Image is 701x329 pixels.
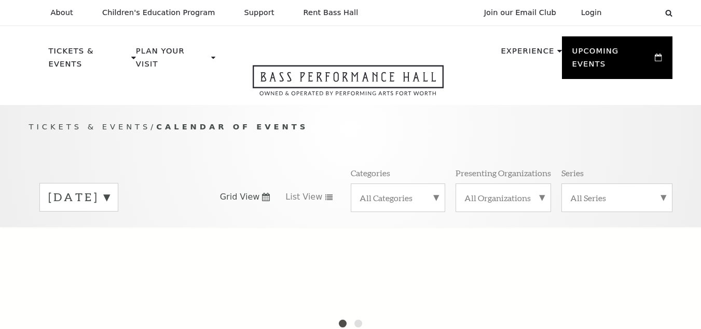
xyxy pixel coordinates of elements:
[244,8,274,17] p: Support
[351,167,390,178] p: Categories
[29,122,151,131] span: Tickets & Events
[48,189,109,205] label: [DATE]
[572,45,653,76] p: Upcoming Events
[49,45,129,76] p: Tickets & Events
[570,192,664,203] label: All Series
[51,8,73,17] p: About
[561,167,584,178] p: Series
[285,191,322,203] span: List View
[456,167,551,178] p: Presenting Organizations
[464,192,542,203] label: All Organizations
[136,45,209,76] p: Plan Your Visit
[618,8,655,18] select: Select:
[29,121,672,134] p: /
[156,122,308,131] span: Calendar of Events
[360,192,436,203] label: All Categories
[102,8,215,17] p: Children's Education Program
[220,191,260,203] span: Grid View
[501,45,554,63] p: Experience
[304,8,359,17] p: Rent Bass Hall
